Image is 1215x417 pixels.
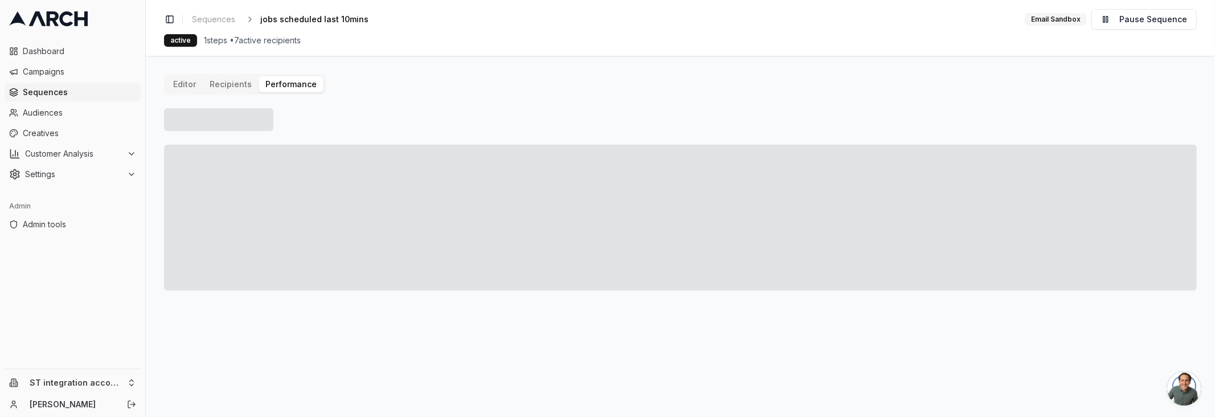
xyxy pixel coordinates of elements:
[5,42,141,60] a: Dashboard
[23,107,136,118] span: Audiences
[5,197,141,215] div: Admin
[23,87,136,98] span: Sequences
[30,378,122,388] span: ST integration account
[23,46,136,57] span: Dashboard
[1091,9,1197,30] button: Pause Sequence
[5,215,141,234] a: Admin tools
[23,219,136,230] span: Admin tools
[5,104,141,122] a: Audiences
[164,34,197,47] div: active
[25,169,122,180] span: Settings
[30,399,114,410] a: [PERSON_NAME]
[1025,13,1087,26] div: Email Sandbox
[5,124,141,142] a: Creatives
[260,14,369,25] span: jobs scheduled last 10mins
[5,83,141,101] a: Sequences
[5,145,141,163] button: Customer Analysis
[124,396,140,412] button: Log out
[5,63,141,81] a: Campaigns
[187,11,240,27] a: Sequences
[1167,371,1201,406] a: Open chat
[259,76,324,92] button: Performance
[23,66,136,77] span: Campaigns
[204,35,301,46] span: 1 steps • 7 active recipients
[166,76,203,92] button: Editor
[5,374,141,392] button: ST integration account
[192,14,235,25] span: Sequences
[5,165,141,183] button: Settings
[203,76,259,92] button: Recipients
[187,11,387,27] nav: breadcrumb
[23,128,136,139] span: Creatives
[25,148,122,160] span: Customer Analysis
